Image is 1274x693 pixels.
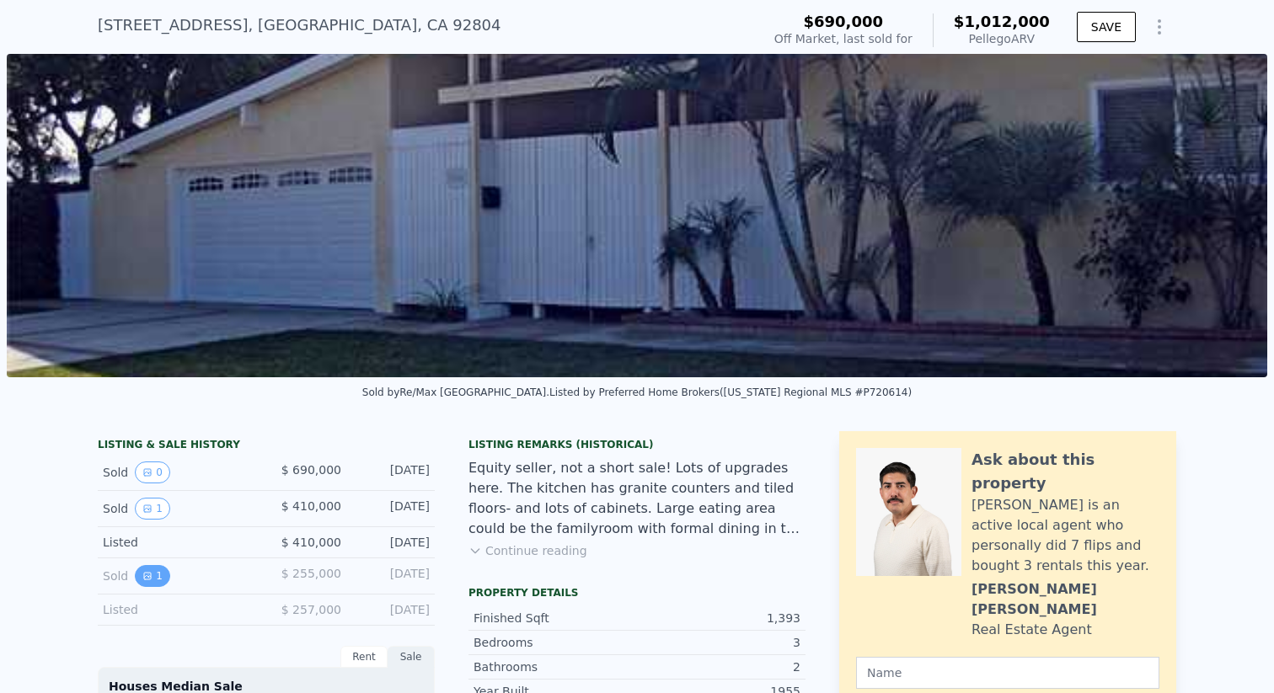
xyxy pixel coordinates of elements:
[468,438,806,451] div: Listing Remarks (Historical)
[98,438,435,455] div: LISTING & SALE HISTORY
[856,657,1159,689] input: Name
[355,565,430,587] div: [DATE]
[103,565,253,587] div: Sold
[355,498,430,520] div: [DATE]
[804,13,884,30] span: $690,000
[468,586,806,600] div: Property details
[355,461,430,483] div: [DATE]
[281,567,341,580] span: $ 255,000
[972,620,1092,640] div: Real Estate Agent
[972,495,1159,576] div: [PERSON_NAME] is an active local agent who personally did 7 flips and bought 3 rentals this year.
[972,448,1159,495] div: Ask about this property
[98,13,501,37] div: [STREET_ADDRESS] , [GEOGRAPHIC_DATA] , CA 92804
[281,463,341,477] span: $ 690,000
[954,13,1050,30] span: $1,012,000
[7,54,1267,377] img: Sale: 163463892 Parcel: 63684183
[135,461,170,483] button: View historical data
[549,386,912,398] div: Listed by Preferred Home Brokers ([US_STATE] Regional MLS #P720614)
[972,579,1159,620] div: [PERSON_NAME] [PERSON_NAME]
[281,499,341,513] span: $ 410,000
[637,658,800,675] div: 2
[362,386,549,398] div: Sold by Re/Max [GEOGRAPHIC_DATA] .
[1143,10,1176,44] button: Show Options
[135,498,170,520] button: View historical data
[468,458,806,539] div: Equity seller, not a short sale! Lots of upgrades here. The kitchen has granite counters and tile...
[474,610,637,626] div: Finished Sqft
[774,30,913,47] div: Off Market, last sold for
[1077,12,1136,42] button: SAVE
[103,498,253,520] div: Sold
[637,634,800,651] div: 3
[281,603,341,616] span: $ 257,000
[103,534,253,551] div: Listed
[355,534,430,551] div: [DATE]
[340,646,388,668] div: Rent
[954,30,1050,47] div: Pellego ARV
[474,634,637,651] div: Bedrooms
[355,601,430,618] div: [DATE]
[135,565,170,587] button: View historical data
[474,658,637,675] div: Bathrooms
[103,601,253,618] div: Listed
[388,646,435,668] div: Sale
[281,536,341,549] span: $ 410,000
[637,610,800,626] div: 1,393
[103,461,253,483] div: Sold
[468,542,587,559] button: Continue reading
